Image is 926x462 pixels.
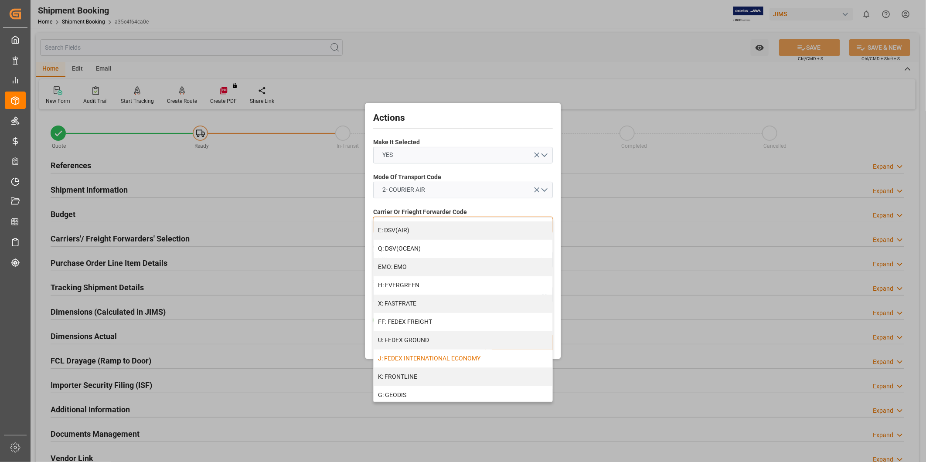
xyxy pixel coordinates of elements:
button: open menu [373,147,553,163]
div: H: EVERGREEN [374,276,552,295]
button: close menu [373,217,553,233]
span: Make It Selected [373,138,420,147]
div: J: FEDEX INTERNATIONAL ECONOMY [374,350,552,368]
div: Q: DSV(OCEAN) [374,240,552,258]
div: U: FEDEX GROUND [374,331,552,350]
h2: Actions [373,111,553,125]
div: X: FASTFRATE [374,295,552,313]
div: EMO: EMO [374,258,552,276]
div: K: FRONTLINE [374,368,552,386]
button: open menu [373,182,553,198]
span: 2- COURIER AIR [378,185,430,194]
span: Mode Of Transport Code [373,173,441,182]
span: Carrier Or Frieght Forwarder Code [373,207,467,217]
div: G: GEODIS [374,386,552,404]
span: YES [378,150,398,160]
div: FF: FEDEX FREIGHT [374,313,552,331]
div: E: DSV(AIR) [374,221,552,240]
